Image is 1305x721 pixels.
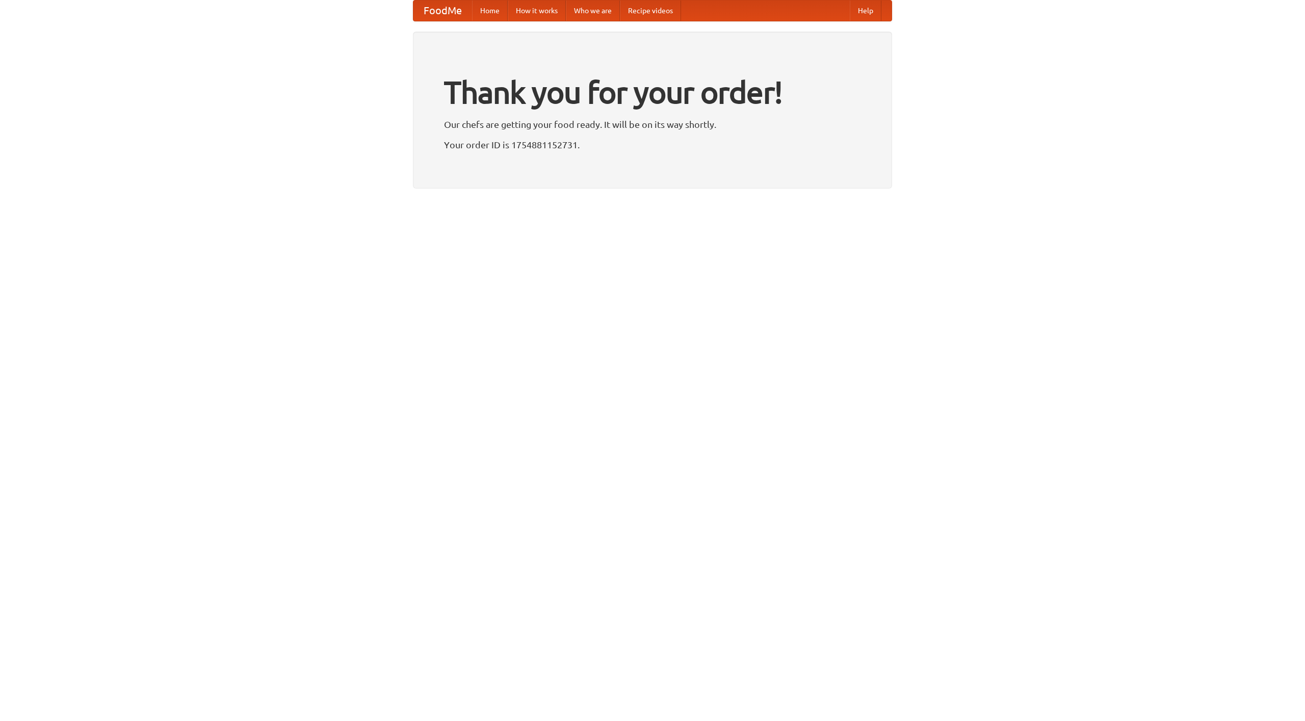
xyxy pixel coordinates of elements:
a: Who we are [566,1,620,21]
a: Home [472,1,508,21]
a: Recipe videos [620,1,681,21]
a: How it works [508,1,566,21]
a: Help [850,1,881,21]
p: Your order ID is 1754881152731. [444,137,861,152]
p: Our chefs are getting your food ready. It will be on its way shortly. [444,117,861,132]
h1: Thank you for your order! [444,68,861,117]
a: FoodMe [413,1,472,21]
